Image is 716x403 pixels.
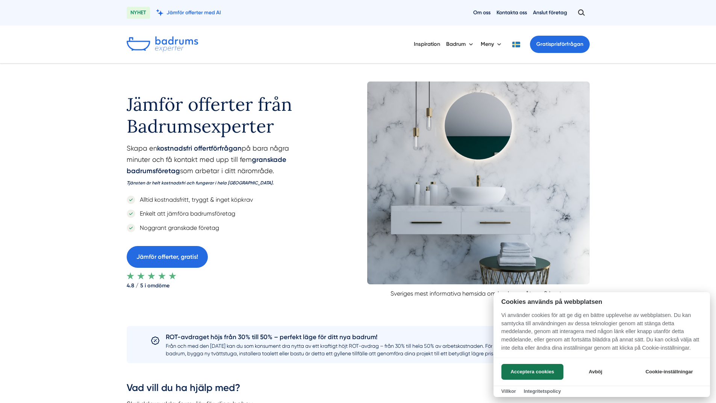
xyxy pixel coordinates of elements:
p: Vi använder cookies för att ge dig en bättre upplevelse av webbplatsen. Du kan samtycka till anvä... [493,311,710,357]
a: Integritetspolicy [524,388,561,394]
a: Villkor [501,388,516,394]
h2: Cookies används på webbplatsen [493,298,710,305]
button: Avböj [566,364,625,380]
button: Acceptera cookies [501,364,563,380]
button: Cookie-inställningar [636,364,702,380]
